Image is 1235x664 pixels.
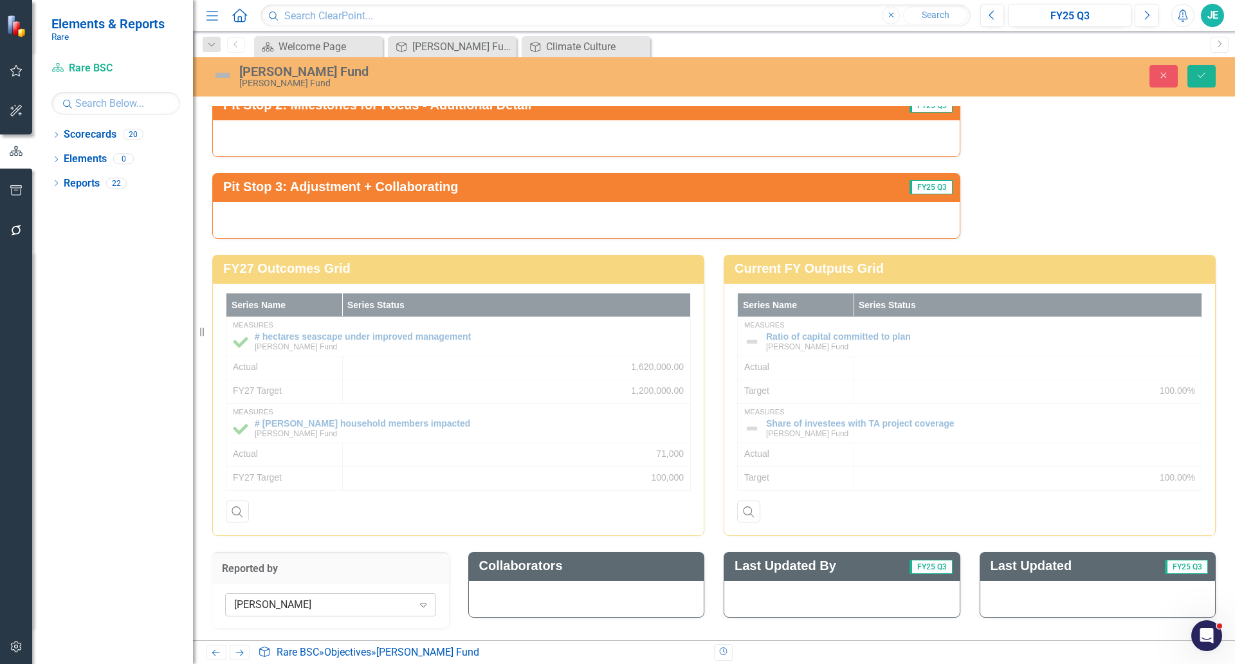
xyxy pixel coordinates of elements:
div: [PERSON_NAME] Fund [239,64,775,78]
h3: Reported by [222,563,439,575]
a: Rare BSC [51,61,180,76]
span: Search [922,10,949,20]
img: ClearPoint Strategy [6,14,29,37]
img: Not Defined [212,65,233,86]
button: FY25 Q3 [1008,4,1131,27]
div: Climate Culture [546,39,647,55]
input: Search Below... [51,92,180,115]
div: FY25 Q3 [1012,8,1127,24]
h3: Pit Stop 3: Adjustment + Collaborating [223,180,837,194]
a: Objectives [324,646,371,658]
span: FY25 Q3 [1165,560,1208,574]
div: [PERSON_NAME] Fund [376,646,479,658]
a: [PERSON_NAME] Fund [391,39,513,55]
div: 0 [113,154,134,165]
a: Welcome Page [257,39,380,55]
div: [PERSON_NAME] Fund [239,78,775,88]
a: Climate Culture [525,39,647,55]
h3: Last Updated [991,558,1132,573]
button: JE [1201,4,1224,27]
h3: Last Updated By [735,558,887,573]
input: Search ClearPoint... [261,5,971,27]
span: FY25 Q3 [910,560,953,574]
a: Elements [64,152,107,167]
span: Elements & Reports [51,16,165,32]
a: Scorecards [64,127,116,142]
span: FY25 Q3 [910,180,953,194]
small: Rare [51,32,165,42]
div: Welcome Page [279,39,380,55]
div: [PERSON_NAME] Fund [412,39,513,55]
a: Rare BSC [277,646,319,658]
a: Reports [64,176,100,191]
div: » » [258,645,704,660]
button: Search [903,6,967,24]
iframe: Intercom live chat [1191,620,1222,651]
div: 20 [123,129,143,140]
div: [PERSON_NAME] [234,597,413,612]
h3: Collaborators [479,558,699,573]
div: 22 [106,178,127,189]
